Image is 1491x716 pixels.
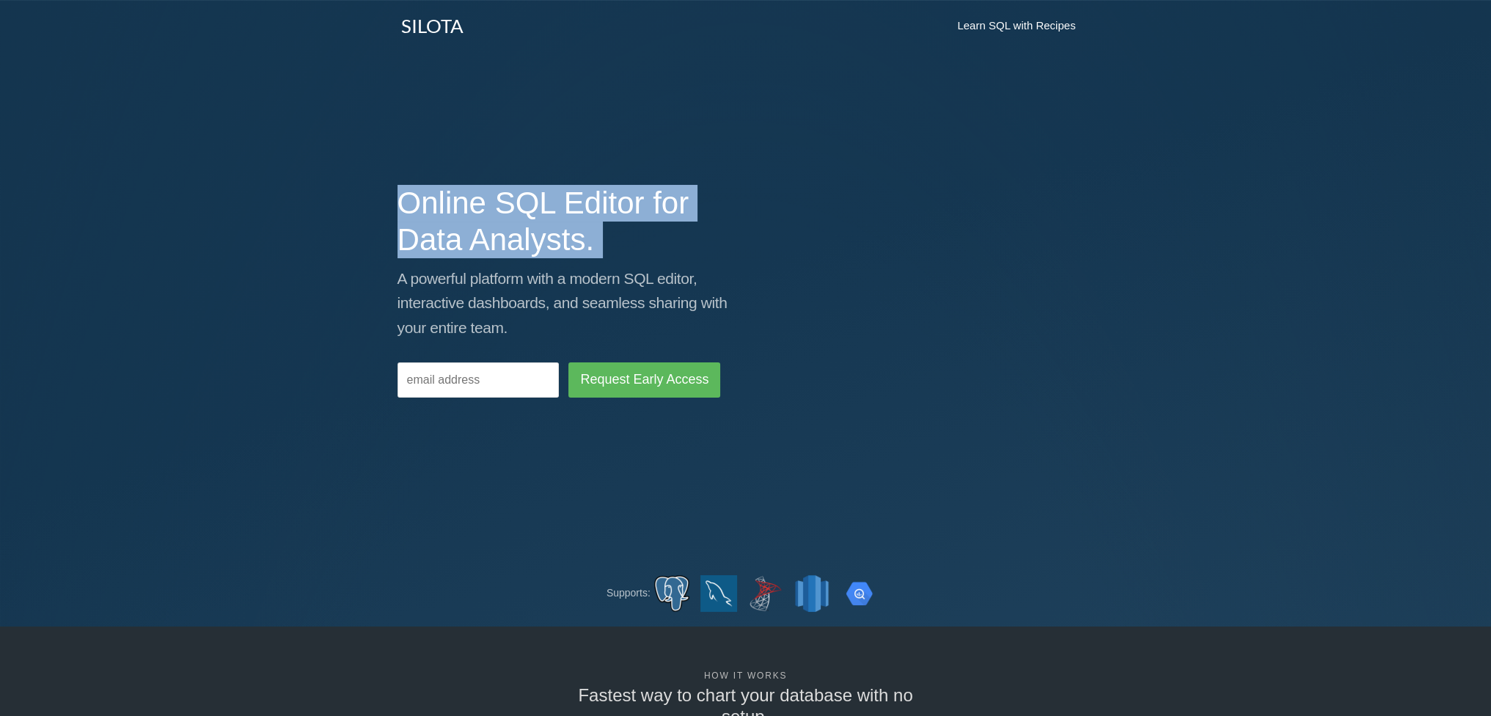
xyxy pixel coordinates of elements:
[568,362,720,398] input: Request Early Access
[942,7,1090,44] a: Learn SQL with Recipes
[398,362,559,398] input: email address
[747,575,783,612] img: sql_server.png
[571,671,920,681] h6: How it works
[398,266,735,340] p: A powerful platform with a modern SQL editor, interactive dashboards, and seamless sharing with y...
[607,587,651,599] span: Supports:
[700,575,737,612] img: mysql.png
[653,575,690,612] img: postgres.png
[840,575,877,612] img: bigquery.png
[398,185,735,259] h1: Online SQL Editor for Data Analysts.
[794,575,830,612] img: redshift.png
[390,7,475,44] a: SILOTA
[1418,643,1473,698] iframe: Drift Widget Chat Controller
